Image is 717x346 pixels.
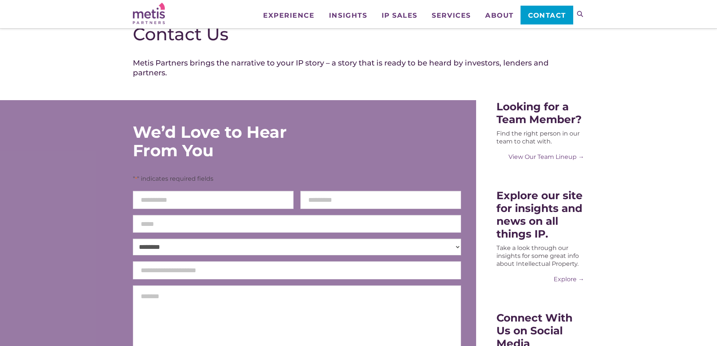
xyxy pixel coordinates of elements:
span: Contact [528,12,566,19]
h4: Metis Partners brings the narrative to your IP story – a story that is ready to be heard by inves... [133,58,585,78]
a: Explore → [496,275,584,283]
span: Experience [263,12,314,19]
div: Take a look through our insights for some great info about Intellectual Property. [496,244,584,268]
span: Services [432,12,470,19]
p: " " indicates required fields [133,175,461,183]
div: We’d Love to Hear From You [133,123,332,160]
h1: Contact Us [133,24,585,45]
div: Explore our site for insights and news on all things IP. [496,189,584,240]
span: IP Sales [382,12,417,19]
a: View Our Team Lineup → [496,153,584,161]
span: Insights [329,12,367,19]
div: Find the right person in our team to chat with. [496,130,584,145]
div: Looking for a Team Member? [496,100,584,126]
a: Contact [521,6,573,24]
img: Metis Partners [133,3,165,24]
span: About [485,12,514,19]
